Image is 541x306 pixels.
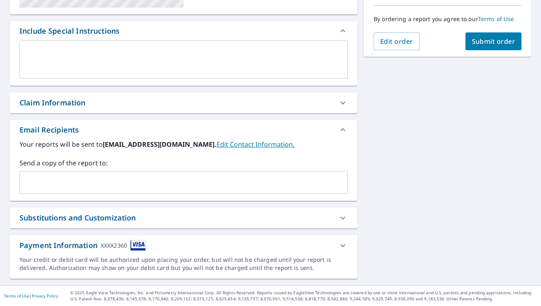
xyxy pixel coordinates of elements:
[10,120,357,139] div: Email Recipients
[374,32,420,50] button: Edit order
[19,97,86,108] div: Claim Information
[19,240,146,251] div: Payment Information
[103,140,216,149] b: [EMAIL_ADDRESS][DOMAIN_NAME].
[70,290,537,302] p: © 2025 Eagle View Technologies, Inc. and Pictometry International Corp. All Rights Reserved. Repo...
[10,235,357,256] div: Payment InformationXXXX2360cardImage
[10,92,357,113] div: Claim Information
[101,240,127,251] div: XXXX2360
[19,26,119,36] div: Include Special Instructions
[19,124,79,135] div: Email Recipients
[216,140,294,149] a: EditContactInfo
[19,158,348,168] label: Send a copy of the report to:
[10,208,357,228] div: Substitutions and Customization
[19,256,348,272] div: Your credit or debit card will be authorized upon placing your order, but will not be charged unt...
[10,21,357,41] div: Include Special Instructions
[478,15,514,23] a: Terms of Use
[32,293,58,299] a: Privacy Policy
[4,293,58,298] p: |
[19,212,136,223] div: Substitutions and Customization
[380,37,413,46] span: Edit order
[374,15,522,23] p: By ordering a report you agree to our
[465,32,522,50] button: Submit order
[130,240,146,251] img: cardImage
[472,37,515,46] span: Submit order
[19,139,348,149] label: Your reports will be sent to
[4,293,29,299] a: Terms of Use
